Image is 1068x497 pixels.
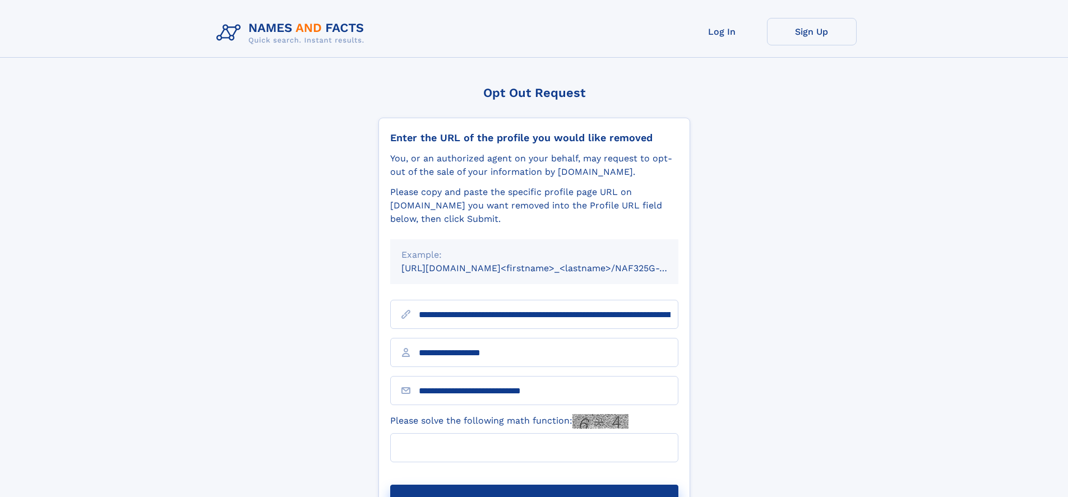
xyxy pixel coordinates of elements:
label: Please solve the following math function: [390,414,628,429]
img: Logo Names and Facts [212,18,373,48]
div: You, or an authorized agent on your behalf, may request to opt-out of the sale of your informatio... [390,152,678,179]
a: Sign Up [767,18,857,45]
div: Example: [401,248,667,262]
div: Enter the URL of the profile you would like removed [390,132,678,144]
div: Opt Out Request [378,86,690,100]
div: Please copy and paste the specific profile page URL on [DOMAIN_NAME] you want removed into the Pr... [390,185,678,226]
a: Log In [677,18,767,45]
small: [URL][DOMAIN_NAME]<firstname>_<lastname>/NAF325G-xxxxxxxx [401,263,700,273]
